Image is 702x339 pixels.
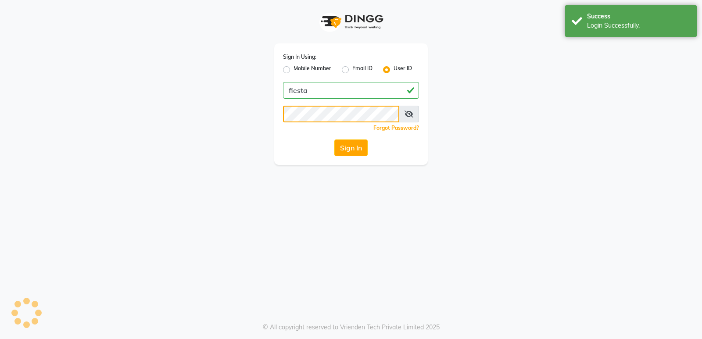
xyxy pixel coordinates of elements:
[294,64,331,75] label: Mobile Number
[394,64,412,75] label: User ID
[587,21,690,30] div: Login Successfully.
[334,139,368,156] button: Sign In
[587,12,690,21] div: Success
[373,125,419,131] a: Forgot Password?
[352,64,372,75] label: Email ID
[283,106,399,122] input: Username
[283,82,419,99] input: Username
[316,9,386,35] img: logo1.svg
[283,53,316,61] label: Sign In Using:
